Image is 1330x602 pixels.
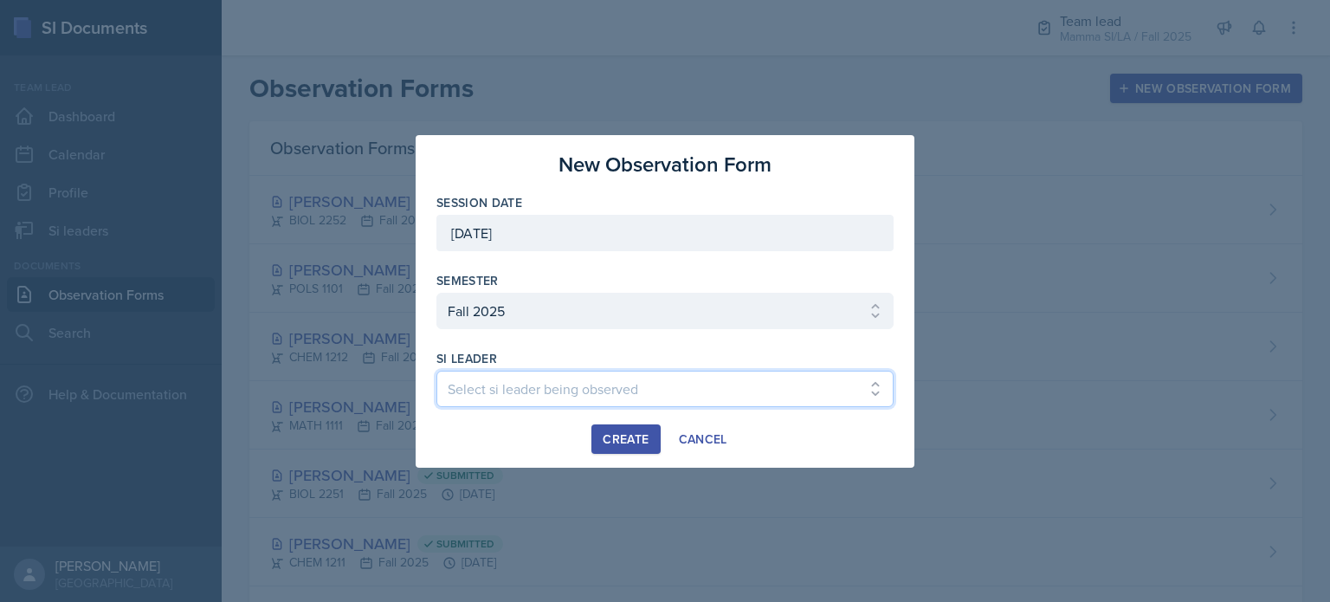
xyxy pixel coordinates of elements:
h3: New Observation Form [558,149,772,180]
button: Create [591,424,660,454]
div: Create [603,432,649,446]
div: Cancel [679,432,727,446]
label: si leader [436,350,497,367]
label: Session Date [436,194,522,211]
label: Semester [436,272,499,289]
button: Cancel [668,424,739,454]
